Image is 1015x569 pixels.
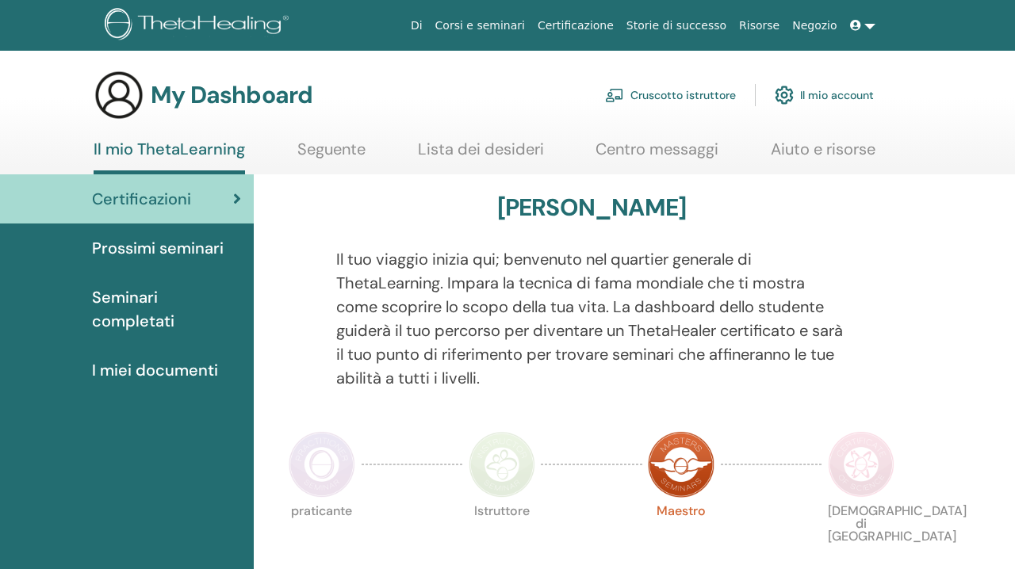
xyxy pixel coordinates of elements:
[775,82,794,109] img: cog.svg
[648,431,714,498] img: Master
[771,139,875,170] a: Aiuto e risorse
[469,431,535,498] img: Instructor
[336,247,848,390] p: Il tuo viaggio inizia qui; benvenuto nel quartier generale di ThetaLearning. Impara la tecnica di...
[775,78,874,113] a: Il mio account
[828,431,894,498] img: Certificate of Science
[92,358,218,382] span: I miei documenti
[92,187,191,211] span: Certificazioni
[289,431,355,498] img: Practitioner
[94,139,245,174] a: Il mio ThetaLearning
[404,11,429,40] a: Di
[418,139,544,170] a: Lista dei desideri
[151,81,312,109] h3: My Dashboard
[620,11,733,40] a: Storie di successo
[605,78,736,113] a: Cruscotto istruttore
[497,193,687,222] h3: [PERSON_NAME]
[297,139,366,170] a: Seguente
[92,285,241,333] span: Seminari completati
[105,8,294,44] img: logo.png
[786,11,843,40] a: Negozio
[596,139,718,170] a: Centro messaggi
[733,11,786,40] a: Risorse
[429,11,531,40] a: Corsi e seminari
[531,11,620,40] a: Certificazione
[605,88,624,102] img: chalkboard-teacher.svg
[94,70,144,120] img: generic-user-icon.jpg
[92,236,224,260] span: Prossimi seminari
